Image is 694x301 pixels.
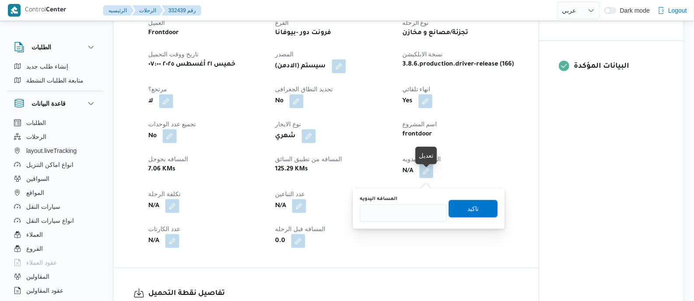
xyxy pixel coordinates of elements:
[10,228,100,242] button: العملاء
[148,236,159,246] b: N/A
[148,86,167,93] span: مرتجع؟
[275,28,331,38] b: فرونت دور -بيوفانا
[26,61,68,72] span: إنشاء طلب جديد
[10,242,100,256] button: الفروع
[26,118,46,128] span: الطلبات
[26,75,84,86] span: متابعة الطلبات النشطة
[668,5,687,16] span: Logout
[26,187,44,198] span: المواقع
[7,59,103,91] div: الطلبات
[10,59,100,73] button: إنشاء طلب جديد
[148,131,157,142] b: No
[275,190,305,197] span: عدد التباعين
[161,5,201,16] button: 332439 رقم
[26,271,49,282] span: المقاولين
[275,225,325,232] span: المسافه فبل الرحله
[617,7,650,14] span: Dark mode
[402,156,441,163] span: المسافه اليدويه
[10,284,100,298] button: عقود المقاولين
[26,145,77,156] span: layout.liveTracking
[402,129,432,140] b: frontdoor
[449,200,498,218] button: تاكيد
[275,19,289,26] span: الفرع
[275,61,326,72] b: (سيستم (الادمن
[26,257,57,268] span: عقود العملاء
[148,288,519,300] h3: تفاصيل نقطة التحميل
[31,42,51,52] h3: الطلبات
[148,164,175,175] b: 7.06 KMs
[275,121,301,128] span: نوع الايجار
[10,214,100,228] button: انواع سيارات النقل
[14,42,96,52] button: الطلبات
[31,98,66,109] h3: قاعدة البيانات
[148,201,159,211] b: N/A
[402,51,443,58] span: نسخة الابلكيشن
[10,270,100,284] button: المقاولين
[10,73,100,87] button: متابعة الطلبات النشطة
[148,96,153,107] b: لا
[402,28,468,38] b: تجزئة/مصانع و مخازن
[467,204,479,214] span: تاكيد
[26,215,74,226] span: انواع سيارات النقل
[275,51,293,58] span: المصدر
[148,190,181,197] span: تكلفة الرحلة
[148,121,196,128] span: تجميع عدد الوحدات
[10,186,100,200] button: المواقع
[26,201,60,212] span: سيارات النقل
[10,158,100,172] button: انواع اماكن التنزيل
[654,2,691,19] button: Logout
[402,96,412,107] b: Yes
[26,159,73,170] span: انواع اماكن التنزيل
[26,229,43,240] span: العملاء
[148,19,165,26] span: العميل
[10,172,100,186] button: السواقين
[26,243,43,254] span: الفروع
[46,7,66,14] b: Center
[360,196,398,203] label: المسافه اليدويه
[10,200,100,214] button: سيارات النقل
[402,166,413,176] b: N/A
[419,150,433,161] div: تعديل
[10,116,100,130] button: الطلبات
[148,59,235,70] b: خميس ٢١ أغسطس ٢٠٢٥ ٠٧:٠٠
[148,28,179,38] b: Frontdoor
[14,98,96,109] button: قاعدة البيانات
[26,285,63,296] span: عقود المقاولين
[103,5,134,16] button: الرئيسيه
[10,144,100,158] button: layout.liveTracking
[275,236,285,246] b: 0.0
[402,121,437,128] span: اسم المشروع
[275,201,286,211] b: N/A
[132,5,163,16] button: الرحلات
[8,4,21,17] img: X8yXhbKr1z7QwAAAABJRU5ErkJggg==
[148,225,180,232] span: عدد الكارتات
[148,156,188,163] span: المسافه بجوجل
[10,256,100,270] button: عقود العملاء
[10,130,100,144] button: الرحلات
[148,51,199,58] span: تاريخ ووقت التحميل
[275,164,308,175] b: 125.29 KMs
[275,131,296,142] b: شهري
[402,19,429,26] span: نوع الرحله
[275,156,342,163] span: المسافه من تطبيق السائق
[275,96,283,107] b: No
[402,59,514,70] b: 3.8.6.production.driver-release (166)
[275,86,333,93] span: تحديد النطاق الجغرافى
[402,86,431,93] span: انهاء تلقائي
[26,131,46,142] span: الرحلات
[26,173,49,184] span: السواقين
[574,61,664,73] h3: البيانات المؤكدة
